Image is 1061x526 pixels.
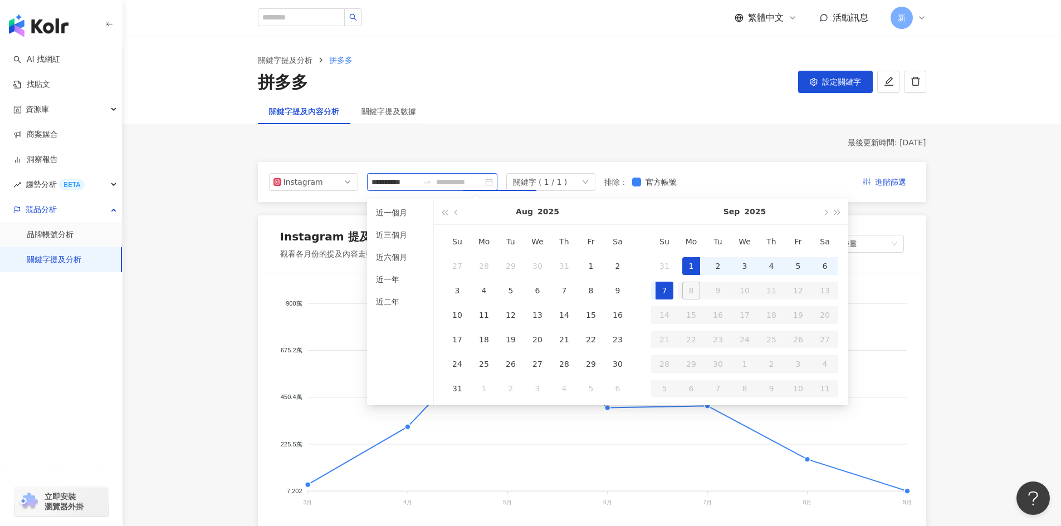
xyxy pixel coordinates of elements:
button: 2025 [537,199,559,224]
th: Mo [471,229,497,254]
div: Instagram 提及內容成效走勢 [280,229,437,244]
td: 2025-07-31 [551,254,578,278]
div: 關鍵字提及內容分析 [269,105,339,117]
td: 2025-09-07 [651,278,678,303]
div: 28 [475,257,493,275]
div: 12 [502,306,520,324]
div: 7 [555,282,573,299]
div: 21 [555,331,573,348]
div: 觀看各月份的提及內容走勢，點擊節點查看細節 。如選擇單一月份，顯示的是當月至今的數據。(聲量 = 按讚數 + 分享數 + 留言數 + 觀看數) [280,249,771,260]
th: Sa [604,229,631,254]
td: 2025-07-29 [497,254,524,278]
td: 2025-08-26 [497,352,524,376]
span: 趨勢分析 [26,172,85,197]
div: 29 [502,257,520,275]
tspan: 7,202 [287,488,302,494]
td: 2025-08-02 [604,254,631,278]
td: 2025-09-03 [731,254,758,278]
td: 2025-08-19 [497,327,524,352]
tspan: 450.4萬 [281,394,302,400]
label: 排除 ： [604,176,628,188]
td: 2025-09-04 [758,254,785,278]
td: 2025-08-24 [444,352,471,376]
div: 2 [609,257,627,275]
tspan: 900萬 [286,300,302,307]
div: 28 [555,355,573,373]
div: 13 [529,306,546,324]
button: Sep [723,199,740,224]
span: 新 [898,12,906,24]
td: 2025-09-01 [471,376,497,401]
div: 29 [582,355,600,373]
span: 官方帳號 [641,176,681,188]
div: 24 [448,355,466,373]
th: Sa [811,229,838,254]
div: 3 [529,380,546,397]
div: 25 [475,355,493,373]
th: Tu [497,229,524,254]
div: 關鍵字提及數據 [361,105,416,117]
div: 1 [582,257,600,275]
td: 2025-08-17 [444,327,471,352]
span: 聲量 [842,235,899,252]
td: 2025-08-07 [551,278,578,303]
td: 2025-08-15 [578,303,604,327]
div: 20 [529,331,546,348]
a: 關鍵字提及分析 [27,254,81,266]
span: rise [13,181,21,189]
th: Tu [705,229,731,254]
li: 近一年 [371,271,429,288]
span: 設定關鍵字 [822,77,861,86]
a: 關鍵字提及分析 [256,54,315,66]
div: 17 [448,331,466,348]
span: 資源庫 [26,97,49,122]
th: Th [758,229,785,254]
div: 30 [609,355,627,373]
td: 2025-08-09 [604,278,631,303]
a: chrome extension立即安裝 瀏覽器外掛 [14,486,108,517]
li: 近六個月 [371,248,429,266]
div: 6 [816,257,834,275]
div: 19 [502,331,520,348]
span: 立即安裝 瀏覽器外掛 [45,491,84,512]
td: 2025-08-31 [444,376,471,401]
td: 2025-09-04 [551,376,578,401]
td: 2025-08-20 [524,327,551,352]
span: setting [810,78,818,86]
li: 近一個月 [371,204,429,222]
div: 27 [448,257,466,275]
td: 2025-07-28 [471,254,497,278]
td: 2025-08-22 [578,327,604,352]
td: 2025-08-01 [578,254,604,278]
td: 2025-08-11 [471,303,497,327]
tspan: 3月 [303,499,312,505]
td: 2025-09-02 [705,254,731,278]
div: 3 [736,257,754,275]
td: 2025-09-06 [811,254,838,278]
span: down [582,179,589,185]
a: 找貼文 [13,79,50,90]
button: 設定關鍵字 [798,71,873,93]
td: 2025-08-04 [471,278,497,303]
div: 26 [502,355,520,373]
div: BETA [59,179,85,190]
tspan: 5月 [503,499,512,505]
img: logo [9,14,69,37]
div: 2 [502,380,520,397]
tspan: 4月 [403,499,412,505]
div: 15 [582,306,600,324]
td: 2025-08-28 [551,352,578,376]
td: 2025-09-01 [678,254,705,278]
a: searchAI 找網紅 [13,54,60,65]
li: 近二年 [371,293,429,311]
div: 1 [475,380,493,397]
div: 1 [682,257,700,275]
td: 2025-09-03 [524,376,551,401]
span: delete [911,76,921,86]
span: 繁體中文 [748,12,784,24]
tspan: 9月 [903,499,912,505]
th: Fr [578,229,604,254]
div: 10 [448,306,466,324]
td: 2025-08-08 [578,278,604,303]
th: We [731,229,758,254]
